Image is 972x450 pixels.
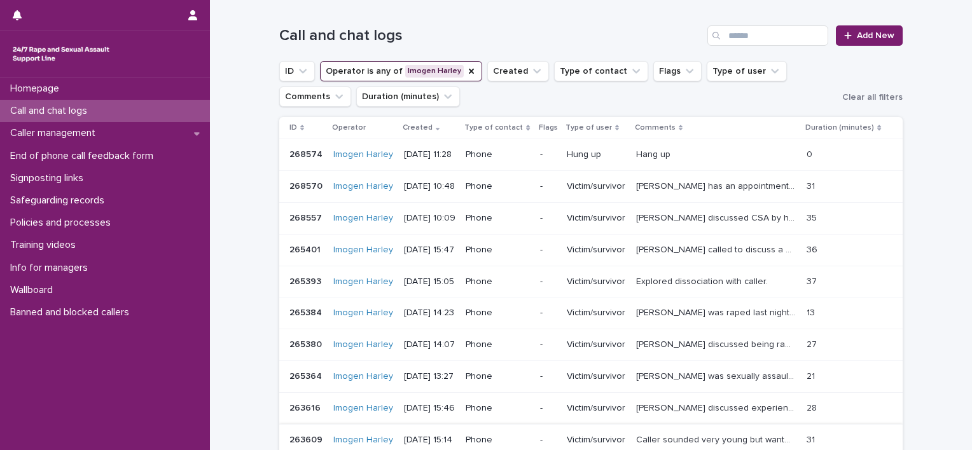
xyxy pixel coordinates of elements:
[567,308,626,318] p: Victim/survivor
[636,242,798,256] p: Lily called to discuss a doctor who had made sexual propositions towards her during treatment tha...
[5,172,94,184] p: Signposting links
[333,371,393,382] a: Imogen Harley
[466,181,529,192] p: Phone
[466,245,529,256] p: Phone
[320,61,482,81] button: Operator
[567,245,626,256] p: Victim/survivor
[466,371,529,382] p: Phone
[289,210,324,224] p: 268557
[404,371,456,382] p: [DATE] 13:27
[807,337,819,350] p: 27
[807,369,817,382] p: 21
[5,239,86,251] p: Training videos
[805,121,874,135] p: Duration (minutes)
[540,403,557,414] p: -
[279,139,903,171] tr: 268574268574 Imogen Harley [DATE] 11:28Phone-Hung upHang upHang up 00
[540,276,557,287] p: -
[333,213,393,224] a: Imogen Harley
[279,61,315,81] button: ID
[857,31,894,40] span: Add New
[403,121,433,135] p: Created
[567,339,626,350] p: Victim/survivor
[567,276,626,287] p: Victim/survivor
[5,262,98,274] p: Info for managers
[279,202,903,234] tr: 268557268557 Imogen Harley [DATE] 10:09Phone-Victim/survivor[PERSON_NAME] discussed CSA by her da...
[807,400,819,414] p: 28
[404,403,456,414] p: [DATE] 15:46
[807,274,819,287] p: 37
[466,339,529,350] p: Phone
[636,210,798,224] p: Amanda discussed CSA by her dad and subsequent rapes by her previous psychiatrist and other men i...
[466,149,529,160] p: Phone
[10,41,112,67] img: rhQMoQhaT3yELyF149Cw
[567,149,626,160] p: Hung up
[836,25,903,46] a: Add New
[279,27,702,45] h1: Call and chat logs
[279,171,903,203] tr: 268570268570 Imogen Harley [DATE] 10:48Phone-Victim/survivor[PERSON_NAME] has an appointment soon...
[539,121,558,135] p: Flags
[279,297,903,329] tr: 265384265384 Imogen Harley [DATE] 14:23Phone-Victim/survivor[PERSON_NAME] was raped last night an...
[289,305,324,318] p: 265384
[279,329,903,361] tr: 265380265380 Imogen Harley [DATE] 14:07Phone-Victim/survivor[PERSON_NAME] discussed being raped b...
[635,121,676,135] p: Comments
[5,217,121,229] p: Policies and processes
[707,25,828,46] input: Search
[540,213,557,224] p: -
[636,274,770,287] p: Explored dissociation with caller.
[540,149,557,160] p: -
[807,147,815,160] p: 0
[289,432,325,446] p: 263609
[404,276,456,287] p: [DATE] 15:05
[404,245,456,256] p: [DATE] 15:47
[279,266,903,297] tr: 265393265393 Imogen Harley [DATE] 15:05Phone-Victim/survivorExplored dissociation with caller.Exp...
[807,210,819,224] p: 35
[636,179,798,192] p: Tracey has an appointment soon with her local rape crisis centre, she is very emotional but is ve...
[404,149,456,160] p: [DATE] 11:28
[404,181,456,192] p: [DATE] 10:48
[807,179,817,192] p: 31
[540,308,557,318] p: -
[807,305,817,318] p: 13
[466,403,529,414] p: Phone
[807,432,817,446] p: 31
[636,400,798,414] p: Caller discussed experiencing lots of flashbacks. Had a flash back during the call so we did a gr...
[404,435,456,446] p: [DATE] 15:14
[404,339,456,350] p: [DATE] 14:07
[540,435,557,446] p: -
[333,435,393,446] a: Imogen Harley
[567,403,626,414] p: Victim/survivor
[540,339,557,350] p: -
[540,181,557,192] p: -
[332,121,366,135] p: Operator
[5,105,97,117] p: Call and chat logs
[466,308,529,318] p: Phone
[567,371,626,382] p: Victim/survivor
[404,308,456,318] p: [DATE] 14:23
[289,121,297,135] p: ID
[333,276,393,287] a: Imogen Harley
[289,179,325,192] p: 268570
[279,392,903,424] tr: 263616263616 Imogen Harley [DATE] 15:46Phone-Victim/survivor[PERSON_NAME] discussed experiencing ...
[636,432,798,446] p: Caller sounded very young but wanted to remain anonymous. She discussed being abused in the past,...
[333,149,393,160] a: Imogen Harley
[5,284,63,296] p: Wallboard
[5,83,69,95] p: Homepage
[554,61,648,81] button: Type of contact
[653,61,702,81] button: Flags
[636,369,798,382] p: Jonathon was sexually assaulted as a child by his brother and as an adult by his partner. Discuss...
[289,147,325,160] p: 268574
[289,337,324,350] p: 265380
[464,121,523,135] p: Type of contact
[333,403,393,414] a: Imogen Harley
[333,245,393,256] a: Imogen Harley
[842,93,903,102] span: Clear all filters
[466,213,529,224] p: Phone
[404,213,456,224] p: [DATE] 10:09
[289,242,323,256] p: 265401
[5,127,106,139] p: Caller management
[333,308,393,318] a: Imogen Harley
[289,400,323,414] p: 263616
[707,61,787,81] button: Type of user
[466,435,529,446] p: Phone
[540,371,557,382] p: -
